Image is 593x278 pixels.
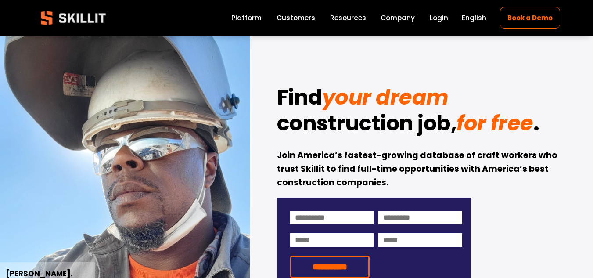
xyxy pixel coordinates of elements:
a: folder dropdown [330,12,366,24]
span: English [462,13,486,23]
em: your dream [322,83,449,112]
img: Skillit [33,5,113,31]
em: for free [456,108,533,138]
strong: construction job, [277,108,457,138]
strong: Find [277,83,322,112]
a: Book a Demo [500,7,560,29]
a: Customers [277,12,315,24]
div: language picker [462,12,486,24]
a: Platform [231,12,262,24]
strong: . [533,108,539,138]
a: Login [430,12,448,24]
strong: Join America’s fastest-growing database of craft workers who trust Skillit to find full-time oppo... [277,149,559,188]
a: Company [381,12,415,24]
span: Resources [330,13,366,23]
